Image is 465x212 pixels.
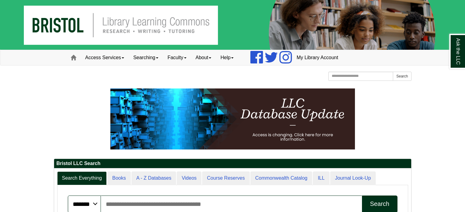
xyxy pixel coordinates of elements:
[57,171,107,185] a: Search Everything
[191,50,216,65] a: About
[131,171,176,185] a: A - Z Databases
[393,72,411,81] button: Search
[202,171,250,185] a: Course Reserves
[313,171,329,185] a: ILL
[216,50,238,65] a: Help
[292,50,343,65] a: My Library Account
[370,200,389,207] div: Search
[163,50,191,65] a: Faculty
[129,50,163,65] a: Searching
[250,171,312,185] a: Commonwealth Catalog
[107,171,131,185] a: Books
[81,50,129,65] a: Access Services
[110,88,355,149] img: HTML tutorial
[330,171,376,185] a: Journal Look-Up
[54,159,411,168] h2: Bristol LLC Search
[177,171,201,185] a: Videos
